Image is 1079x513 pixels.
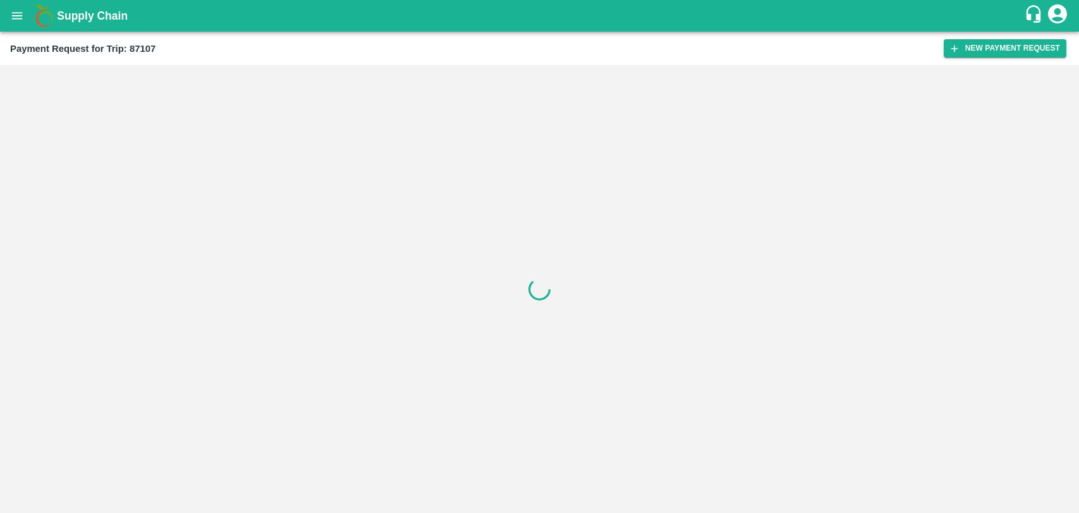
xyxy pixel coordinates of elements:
button: open drawer [3,1,32,30]
div: account of current user [1046,3,1069,29]
a: Supply Chain [57,7,1024,25]
b: Supply Chain [57,9,128,22]
button: New Payment Request [944,39,1066,58]
b: Payment Request for Trip: 87107 [10,44,155,54]
div: customer-support [1024,4,1046,27]
img: logo [32,3,57,28]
